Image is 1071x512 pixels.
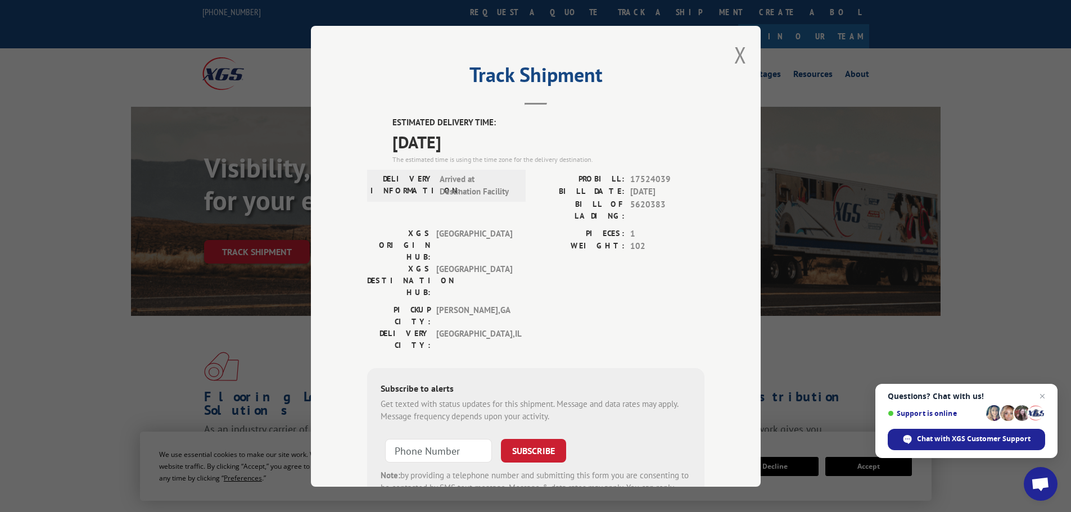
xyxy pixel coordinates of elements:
span: [GEOGRAPHIC_DATA] [436,262,512,298]
span: Close chat [1036,389,1049,403]
span: 102 [630,240,704,253]
div: Open chat [1024,467,1058,501]
button: SUBSCRIBE [501,438,566,462]
span: [DATE] [392,129,704,154]
div: Get texted with status updates for this shipment. Message and data rates may apply. Message frequ... [381,397,691,423]
span: 5620383 [630,198,704,221]
span: Arrived at Destination Facility [440,173,516,198]
span: [GEOGRAPHIC_DATA] [436,227,512,262]
span: 1 [630,227,704,240]
label: DELIVERY CITY: [367,327,431,351]
span: [PERSON_NAME] , GA [436,303,512,327]
span: Support is online [888,409,982,418]
label: XGS DESTINATION HUB: [367,262,431,298]
span: Chat with XGS Customer Support [917,434,1031,444]
div: Subscribe to alerts [381,381,691,397]
label: PIECES: [536,227,625,240]
label: WEIGHT: [536,240,625,253]
span: 17524039 [630,173,704,185]
label: PICKUP CITY: [367,303,431,327]
button: Close modal [734,40,747,70]
h2: Track Shipment [367,67,704,88]
label: ESTIMATED DELIVERY TIME: [392,116,704,129]
label: PROBILL: [536,173,625,185]
div: The estimated time is using the time zone for the delivery destination. [392,154,704,164]
span: [DATE] [630,185,704,198]
label: DELIVERY INFORMATION: [370,173,434,198]
label: BILL DATE: [536,185,625,198]
span: Questions? Chat with us! [888,392,1045,401]
label: BILL OF LADING: [536,198,625,221]
strong: Note: [381,469,400,480]
span: [GEOGRAPHIC_DATA] , IL [436,327,512,351]
div: by providing a telephone number and submitting this form you are consenting to be contacted by SM... [381,469,691,507]
input: Phone Number [385,438,492,462]
div: Chat with XGS Customer Support [888,429,1045,450]
label: XGS ORIGIN HUB: [367,227,431,262]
